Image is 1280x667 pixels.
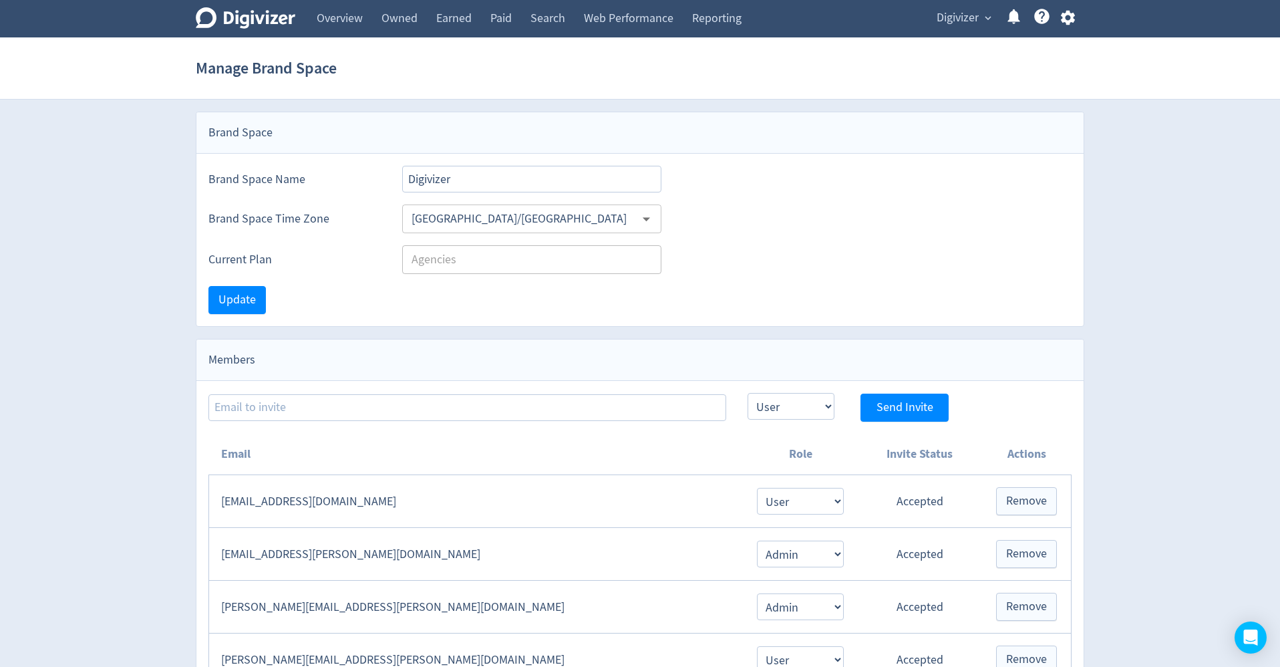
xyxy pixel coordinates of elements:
th: Email [209,434,744,475]
span: Digivizer [937,7,979,29]
td: [EMAIL_ADDRESS][PERSON_NAME][DOMAIN_NAME] [209,528,744,581]
span: Remove [1006,495,1047,507]
td: Accepted [857,581,982,634]
th: Invite Status [857,434,982,475]
button: Open [636,209,657,229]
td: [PERSON_NAME][EMAIL_ADDRESS][PERSON_NAME][DOMAIN_NAME] [209,581,744,634]
button: Remove [996,593,1057,621]
span: Remove [1006,548,1047,560]
td: [EMAIL_ADDRESS][DOMAIN_NAME] [209,475,744,528]
input: Brand Space [402,166,661,192]
span: Send Invite [876,402,933,414]
td: Accepted [857,475,982,528]
div: Members [196,340,1084,381]
div: Brand Space [196,112,1084,154]
button: Send Invite [860,394,949,422]
label: Current Plan [208,251,381,268]
span: Update [218,294,256,306]
span: Remove [1006,601,1047,613]
h1: Manage Brand Space [196,47,337,90]
button: Digivizer [932,7,995,29]
span: Remove [1006,654,1047,666]
div: Open Intercom Messenger [1235,622,1267,654]
input: Email to invite [208,394,726,421]
th: Actions [982,434,1071,475]
label: Brand Space Name [208,171,381,188]
label: Brand Space Time Zone [208,211,381,227]
button: Remove [996,487,1057,515]
input: Select Timezone [406,209,635,229]
button: Update [208,286,266,314]
button: Remove [996,540,1057,568]
th: Role [744,434,857,475]
td: Accepted [857,528,982,581]
span: expand_more [982,12,994,24]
